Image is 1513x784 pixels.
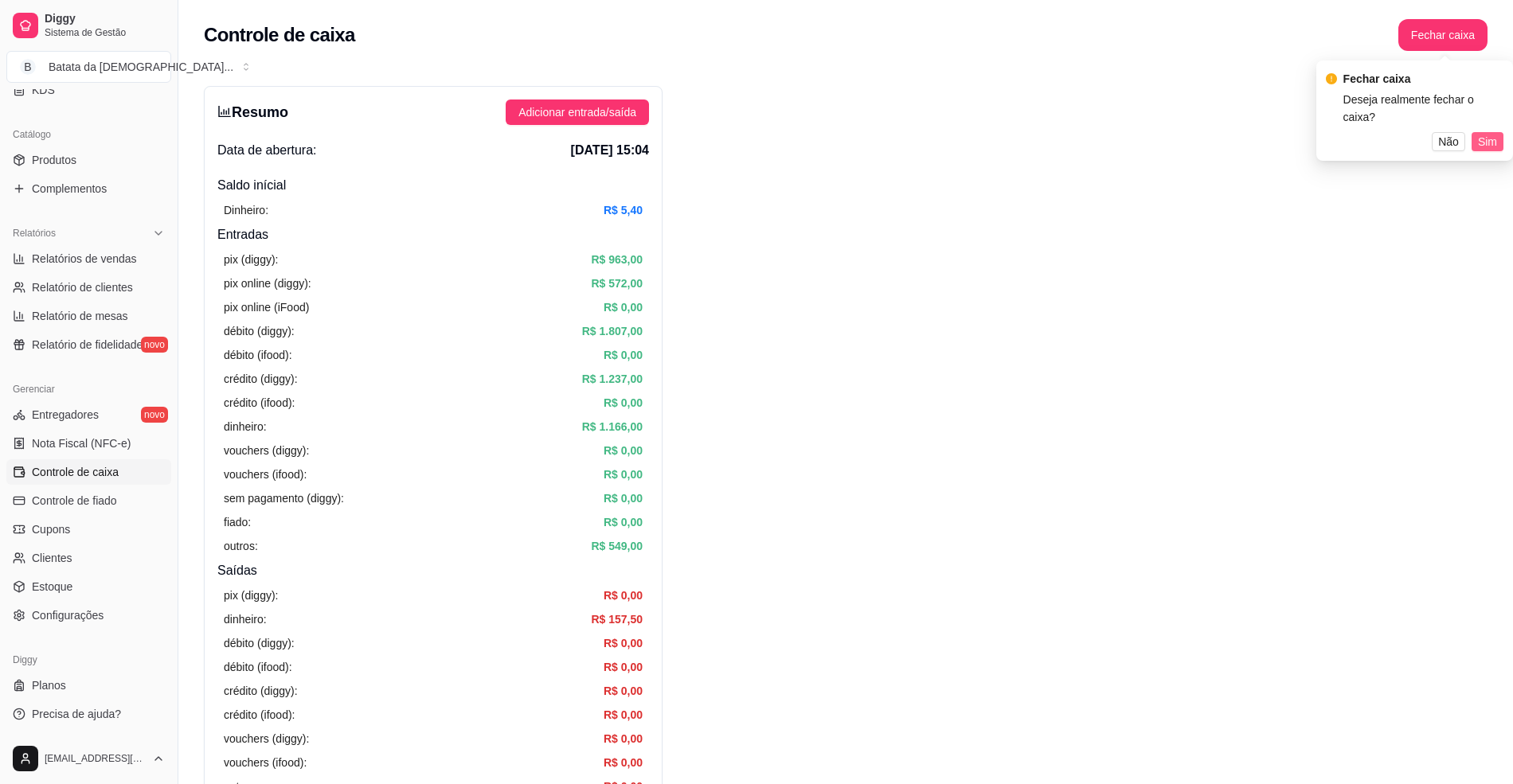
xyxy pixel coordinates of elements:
article: vouchers (diggy): [224,730,309,747]
article: R$ 572,00 [591,275,643,292]
span: bar-chart [217,104,232,119]
span: KDS [32,82,55,98]
span: Entregadores [32,407,99,423]
article: débito (diggy): [224,322,295,340]
span: Configurações [32,607,104,623]
article: vouchers (diggy): [224,442,309,459]
article: fiado: [224,513,251,531]
span: B [20,59,36,75]
span: Estoque [32,579,72,595]
article: R$ 0,00 [604,442,643,459]
article: pix (diggy): [224,251,278,268]
span: Cupons [32,521,70,537]
span: [EMAIL_ADDRESS][DOMAIN_NAME] [45,752,146,765]
article: R$ 0,00 [604,754,643,771]
span: Sistema de Gestão [45,26,165,39]
a: Estoque [6,574,171,599]
article: R$ 0,00 [604,466,643,483]
a: Relatório de fidelidadenovo [6,332,171,357]
a: Clientes [6,545,171,571]
article: R$ 0,00 [604,513,643,531]
div: Gerenciar [6,376,171,402]
a: Complementos [6,176,171,201]
div: Diggy [6,647,171,673]
article: R$ 1.166,00 [582,418,643,435]
article: dinheiro: [224,610,267,628]
span: Relatório de clientes [32,279,133,295]
span: Diggy [45,12,165,26]
article: vouchers (ifood): [224,754,307,771]
a: Cupons [6,517,171,542]
button: Fechar caixa [1398,19,1488,51]
article: R$ 0,00 [604,706,643,724]
article: R$ 549,00 [591,537,643,555]
article: crédito (ifood): [224,394,295,412]
a: Nota Fiscal (NFC-e) [6,431,171,456]
article: outros: [224,537,258,555]
button: [EMAIL_ADDRESS][DOMAIN_NAME] [6,739,171,778]
article: crédito (ifood): [224,706,295,724]
article: R$ 0,00 [604,346,643,364]
article: R$ 1.237,00 [582,370,643,388]
span: Data de abertura: [217,141,317,160]
div: Catálogo [6,122,171,147]
span: Relatórios [13,227,56,240]
h3: Resumo [217,101,288,123]
article: R$ 0,00 [604,634,643,652]
article: crédito (diggy): [224,682,298,700]
button: Adicionar entrada/saída [506,99,649,125]
h2: Controle de caixa [204,22,355,48]
article: R$ 0,00 [604,587,643,604]
span: Relatório de fidelidade [32,337,143,353]
span: Nota Fiscal (NFC-e) [32,435,131,451]
article: R$ 157,50 [591,610,643,628]
span: Clientes [32,550,72,566]
article: R$ 0,00 [604,658,643,676]
span: Controle de fiado [32,493,117,509]
span: [DATE] 15:04 [571,141,649,160]
article: R$ 5,40 [604,201,643,219]
span: Adicionar entrada/saída [518,103,636,121]
h4: Saldo inícial [217,176,649,195]
a: Entregadoresnovo [6,402,171,427]
article: R$ 0,00 [604,730,643,747]
span: Relatório de mesas [32,308,128,324]
article: pix online (diggy): [224,275,311,292]
article: pix online (iFood) [224,298,309,316]
a: Configurações [6,603,171,628]
div: Fechar caixa [1343,70,1503,88]
div: Batata da [DEMOGRAPHIC_DATA] ... [49,59,233,75]
article: débito (ifood): [224,658,292,676]
a: DiggySistema de Gestão [6,6,171,45]
button: Não [1432,132,1465,151]
article: vouchers (ifood): [224,466,307,483]
span: Controle de caixa [32,464,119,480]
a: Controle de caixa [6,459,171,485]
a: Relatórios de vendas [6,246,171,271]
div: Deseja realmente fechar o caixa? [1343,91,1503,126]
article: pix (diggy): [224,587,278,604]
article: R$ 0,00 [604,490,643,507]
article: R$ 963,00 [591,251,643,268]
article: R$ 0,00 [604,394,643,412]
a: KDS [6,77,171,103]
span: Precisa de ajuda? [32,706,121,722]
span: Não [1438,133,1459,150]
article: sem pagamento (diggy): [224,490,344,507]
a: Relatório de clientes [6,275,171,300]
a: Produtos [6,147,171,173]
span: Relatórios de vendas [32,251,137,267]
a: Relatório de mesas [6,303,171,329]
span: Produtos [32,152,76,168]
span: Sim [1478,133,1497,150]
article: R$ 0,00 [604,682,643,700]
span: exclamation-circle [1326,73,1337,84]
button: Select a team [6,51,171,83]
article: dinheiro: [224,418,267,435]
article: débito (ifood): [224,346,292,364]
span: Complementos [32,181,107,197]
h4: Entradas [217,225,649,244]
article: R$ 0,00 [604,298,643,316]
a: Precisa de ajuda? [6,701,171,727]
article: crédito (diggy): [224,370,298,388]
